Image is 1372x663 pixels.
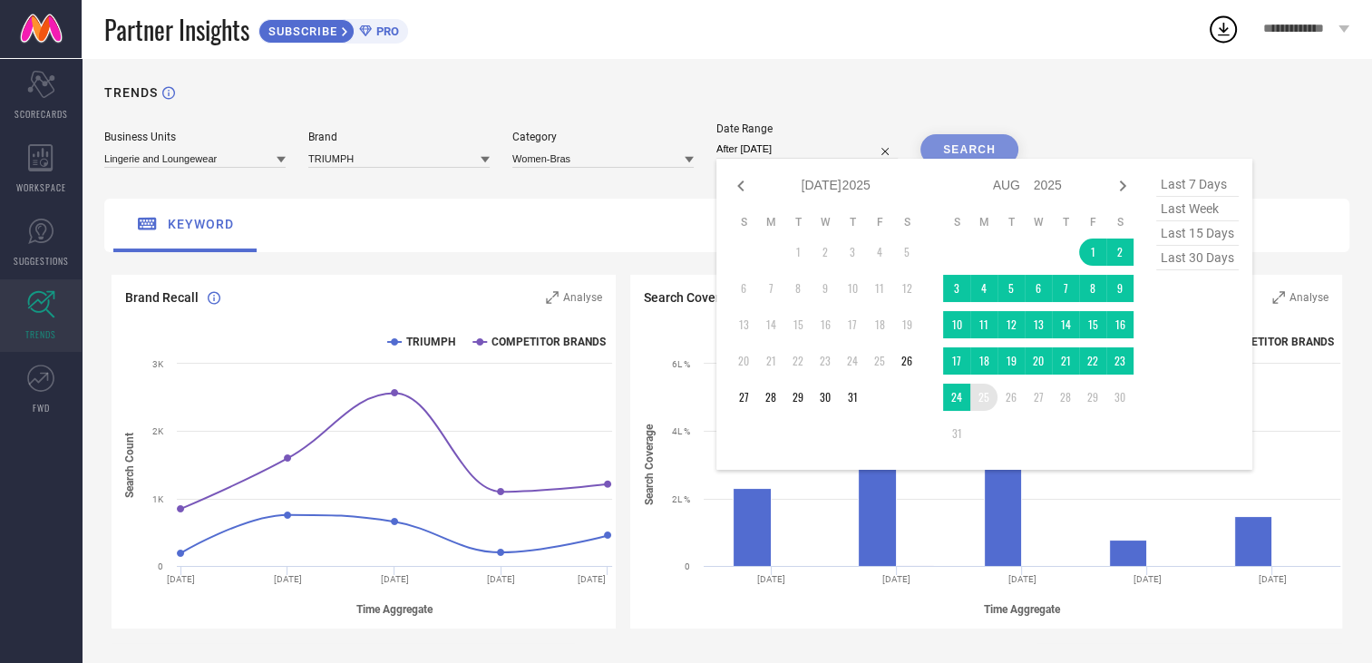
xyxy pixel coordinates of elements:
[1008,574,1036,584] text: [DATE]
[970,347,997,375] td: Mon Aug 18 2025
[104,85,158,100] h1: TRENDS
[716,122,898,135] div: Date Range
[308,131,490,143] div: Brand
[563,291,602,304] span: Analyse
[104,11,249,48] span: Partner Insights
[274,574,302,584] text: [DATE]
[158,561,163,571] text: 0
[757,215,784,229] th: Monday
[784,311,812,338] td: Tue Jul 15 2025
[1079,239,1106,266] td: Fri Aug 01 2025
[866,239,893,266] td: Fri Jul 04 2025
[812,239,839,266] td: Wed Jul 02 2025
[730,384,757,411] td: Sun Jul 27 2025
[812,275,839,302] td: Wed Jul 09 2025
[1025,311,1052,338] td: Wed Aug 13 2025
[943,384,970,411] td: Sun Aug 24 2025
[1106,384,1134,411] td: Sat Aug 30 2025
[356,603,433,616] tspan: Time Aggregate
[839,275,866,302] td: Thu Jul 10 2025
[167,574,195,584] text: [DATE]
[1025,215,1052,229] th: Wednesday
[1272,291,1285,304] svg: Zoom
[487,574,515,584] text: [DATE]
[491,336,606,348] text: COMPETITOR BRANDS
[866,311,893,338] td: Fri Jul 18 2025
[123,433,136,498] tspan: Search Count
[372,24,399,38] span: PRO
[1079,347,1106,375] td: Fri Aug 22 2025
[1134,574,1162,584] text: [DATE]
[25,327,56,341] span: TRENDS
[643,424,656,505] tspan: Search Coverage
[866,347,893,375] td: Fri Jul 25 2025
[970,215,997,229] th: Monday
[784,215,812,229] th: Tuesday
[406,336,455,348] text: TRIUMPH
[997,347,1025,375] td: Tue Aug 19 2025
[943,215,970,229] th: Sunday
[784,239,812,266] td: Tue Jul 01 2025
[839,311,866,338] td: Thu Jul 17 2025
[997,384,1025,411] td: Tue Aug 26 2025
[893,239,920,266] td: Sat Jul 05 2025
[730,347,757,375] td: Sun Jul 20 2025
[1025,347,1052,375] td: Wed Aug 20 2025
[757,311,784,338] td: Mon Jul 14 2025
[672,494,690,504] text: 2L %
[784,275,812,302] td: Tue Jul 08 2025
[812,347,839,375] td: Wed Jul 23 2025
[644,290,742,305] span: Search Coverage
[1079,215,1106,229] th: Friday
[125,290,199,305] span: Brand Recall
[943,420,970,447] td: Sun Aug 31 2025
[258,15,408,44] a: SUBSCRIBEPRO
[1025,275,1052,302] td: Wed Aug 06 2025
[1052,275,1079,302] td: Thu Aug 07 2025
[757,384,784,411] td: Mon Jul 28 2025
[866,275,893,302] td: Fri Jul 11 2025
[893,311,920,338] td: Sat Jul 19 2025
[152,426,164,436] text: 2K
[716,140,898,159] input: Select date range
[1112,175,1134,197] div: Next month
[1156,221,1239,246] span: last 15 days
[512,131,694,143] div: Category
[1156,246,1239,270] span: last 30 days
[381,574,409,584] text: [DATE]
[1106,239,1134,266] td: Sat Aug 02 2025
[730,175,752,197] div: Previous month
[893,347,920,375] td: Sat Jul 26 2025
[15,107,68,121] span: SCORECARDS
[16,180,66,194] span: WORKSPACE
[730,311,757,338] td: Sun Jul 13 2025
[168,217,234,231] span: keyword
[1219,336,1333,348] text: COMPETITOR BRANDS
[812,384,839,411] td: Wed Jul 30 2025
[730,215,757,229] th: Sunday
[1106,275,1134,302] td: Sat Aug 09 2025
[839,215,866,229] th: Thursday
[1052,215,1079,229] th: Thursday
[1156,197,1239,221] span: last week
[970,384,997,411] td: Mon Aug 25 2025
[893,275,920,302] td: Sat Jul 12 2025
[1025,384,1052,411] td: Wed Aug 27 2025
[1052,311,1079,338] td: Thu Aug 14 2025
[882,574,910,584] text: [DATE]
[757,275,784,302] td: Mon Jul 07 2025
[1079,384,1106,411] td: Fri Aug 29 2025
[839,239,866,266] td: Thu Jul 03 2025
[866,215,893,229] th: Friday
[259,24,342,38] span: SUBSCRIBE
[1207,13,1240,45] div: Open download list
[546,291,559,304] svg: Zoom
[839,384,866,411] td: Thu Jul 31 2025
[943,311,970,338] td: Sun Aug 10 2025
[784,347,812,375] td: Tue Jul 22 2025
[152,359,164,369] text: 3K
[984,603,1061,616] tspan: Time Aggregate
[757,347,784,375] td: Mon Jul 21 2025
[672,359,690,369] text: 6L %
[1106,215,1134,229] th: Saturday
